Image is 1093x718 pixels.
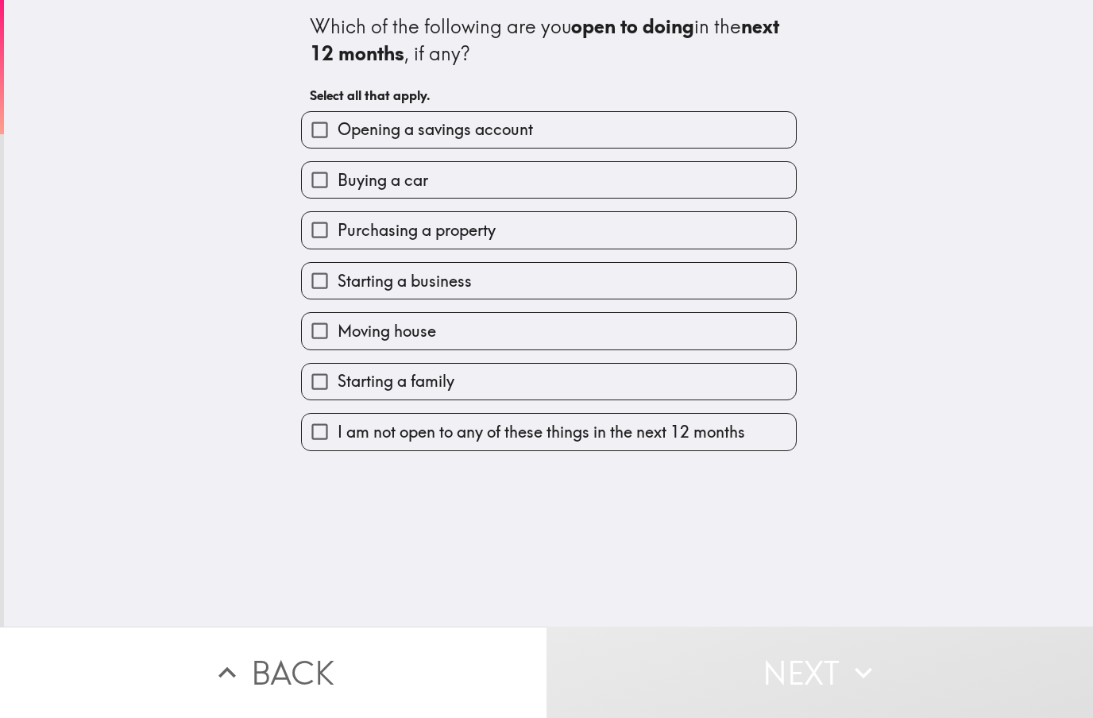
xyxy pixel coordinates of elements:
[338,421,745,443] span: I am not open to any of these things in the next 12 months
[302,414,796,450] button: I am not open to any of these things in the next 12 months
[310,14,784,65] b: next 12 months
[302,263,796,299] button: Starting a business
[338,270,472,292] span: Starting a business
[310,14,788,67] div: Which of the following are you in the , if any?
[338,118,533,141] span: Opening a savings account
[338,370,454,392] span: Starting a family
[338,320,436,342] span: Moving house
[302,112,796,148] button: Opening a savings account
[302,212,796,248] button: Purchasing a property
[310,87,788,104] h6: Select all that apply.
[302,364,796,400] button: Starting a family
[546,627,1093,718] button: Next
[302,313,796,349] button: Moving house
[302,162,796,198] button: Buying a car
[338,169,428,191] span: Buying a car
[571,14,694,38] b: open to doing
[338,219,496,241] span: Purchasing a property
